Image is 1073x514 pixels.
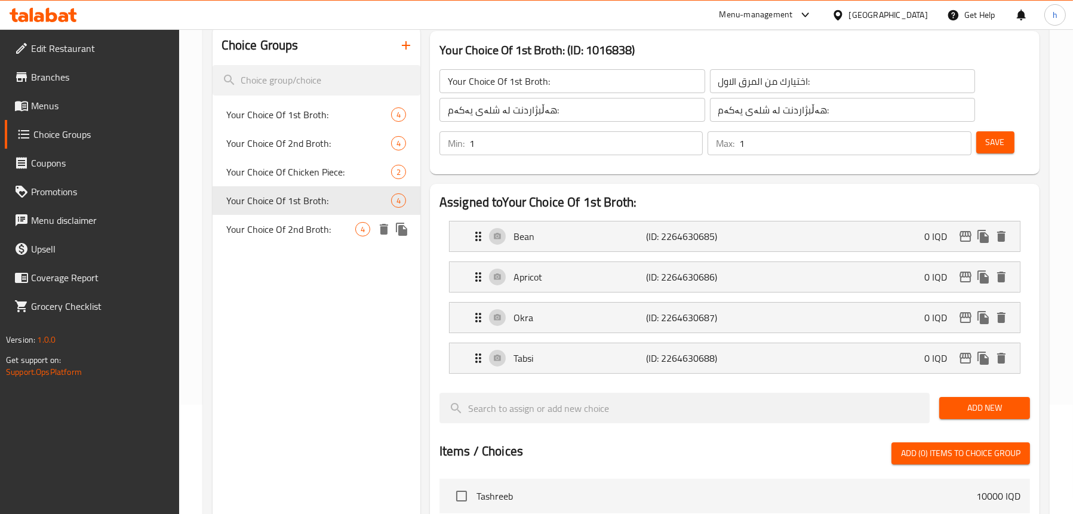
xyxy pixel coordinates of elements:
a: Grocery Checklist [5,292,179,321]
p: Min: [448,136,465,150]
p: (ID: 2264630688) [646,351,734,365]
div: Your Choice Of 2nd Broth:4deleteduplicate [213,215,420,244]
button: edit [957,349,974,367]
span: Your Choice Of Chicken Piece: [227,165,391,179]
button: duplicate [974,349,992,367]
p: 0 IQD [924,310,957,325]
p: 0 IQD [924,229,957,244]
p: Bean [514,229,647,244]
span: Your Choice Of 2nd Broth: [227,222,355,236]
button: edit [957,309,974,327]
span: Select choice [449,484,474,509]
div: Your Choice Of Chicken Piece:2 [213,158,420,186]
li: Expand [439,297,1030,338]
h2: Choice Groups [222,36,299,54]
p: Okra [514,310,647,325]
button: delete [375,220,393,238]
span: 4 [392,195,405,207]
a: Choice Groups [5,120,179,149]
button: duplicate [974,268,992,286]
a: Branches [5,63,179,91]
div: Expand [450,343,1020,373]
a: Coverage Report [5,263,179,292]
span: Save [986,135,1005,150]
span: Your Choice Of 1st Broth: [227,107,391,122]
button: Add (0) items to choice group [891,442,1030,464]
span: Add (0) items to choice group [901,446,1020,461]
span: 1.0.0 [37,332,56,347]
li: Expand [439,338,1030,378]
p: (ID: 2264630687) [646,310,734,325]
a: Menu disclaimer [5,206,179,235]
span: 4 [392,138,405,149]
span: Coverage Report [31,270,170,285]
h2: Assigned to Your Choice Of 1st Broth: [439,193,1030,211]
a: Edit Restaurant [5,34,179,63]
p: Max: [716,136,734,150]
button: delete [992,227,1010,245]
button: duplicate [393,220,411,238]
li: Expand [439,257,1030,297]
input: search [213,65,420,96]
a: Upsell [5,235,179,263]
span: Branches [31,70,170,84]
span: Tashreeb [476,489,976,503]
span: Get support on: [6,352,61,368]
p: (ID: 2264630685) [646,229,734,244]
p: (ID: 2264630686) [646,270,734,284]
span: Coupons [31,156,170,170]
button: duplicate [974,227,992,245]
h2: Items / Choices [439,442,523,460]
span: 4 [356,224,370,235]
div: Choices [391,136,406,150]
button: delete [992,268,1010,286]
p: Apricot [514,270,647,284]
div: Choices [391,107,406,122]
div: Your Choice Of 1st Broth:4 [213,100,420,129]
div: Choices [355,222,370,236]
span: h [1053,8,1057,21]
li: Expand [439,216,1030,257]
span: 4 [392,109,405,121]
span: Your Choice Of 2nd Broth: [227,136,391,150]
button: delete [992,349,1010,367]
p: Tabsi [514,351,647,365]
input: search [439,393,930,423]
a: Promotions [5,177,179,206]
button: edit [957,268,974,286]
span: 2 [392,167,405,178]
button: duplicate [974,309,992,327]
div: Expand [450,262,1020,292]
button: delete [992,309,1010,327]
a: Menus [5,91,179,120]
a: Support.OpsPlatform [6,364,82,380]
h3: Your Choice Of 1st Broth: (ID: 1016838) [439,41,1030,60]
div: Choices [391,193,406,208]
button: edit [957,227,974,245]
span: Menus [31,99,170,113]
span: Version: [6,332,35,347]
a: Coupons [5,149,179,177]
div: [GEOGRAPHIC_DATA] [849,8,928,21]
button: Save [976,131,1014,153]
span: Edit Restaurant [31,41,170,56]
button: Add New [939,397,1030,419]
span: Add New [949,401,1020,415]
div: Menu-management [720,8,793,22]
span: Your Choice Of 1st Broth: [227,193,391,208]
span: Choice Groups [33,127,170,141]
p: 0 IQD [924,270,957,284]
span: Upsell [31,242,170,256]
p: 10000 IQD [976,489,1020,503]
div: Your Choice Of 1st Broth:4 [213,186,420,215]
div: Expand [450,221,1020,251]
span: Promotions [31,184,170,199]
p: 0 IQD [924,351,957,365]
div: Expand [450,303,1020,333]
span: Grocery Checklist [31,299,170,313]
div: Choices [391,165,406,179]
div: Your Choice Of 2nd Broth:4 [213,129,420,158]
span: Menu disclaimer [31,213,170,227]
